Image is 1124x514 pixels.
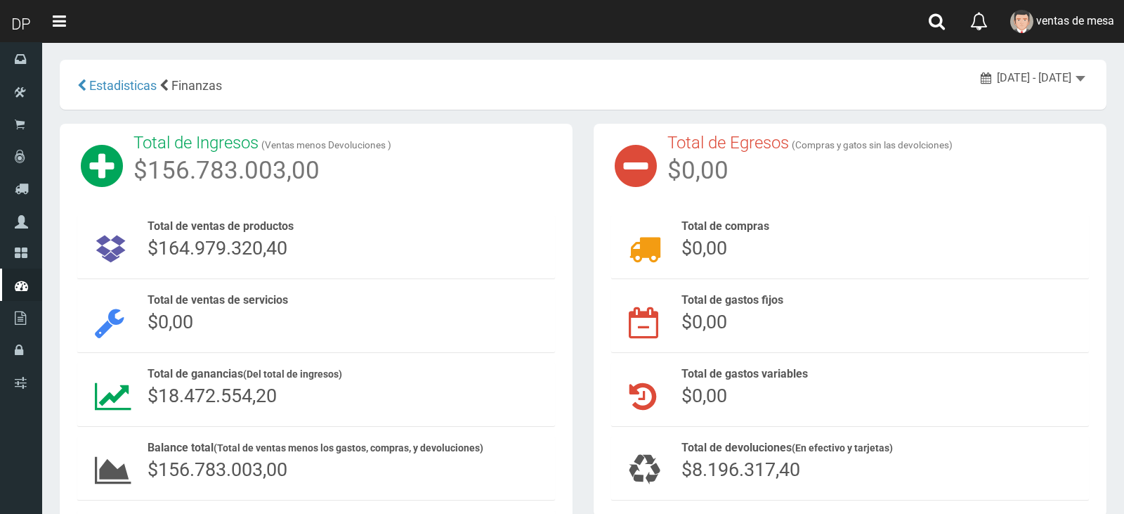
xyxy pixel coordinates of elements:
[681,458,800,481] span: $8.196.317,40
[148,385,277,407] span: $18.472.554,20
[1036,14,1114,27] span: ventas de mesa
[681,385,727,407] span: $0,00
[148,311,193,333] span: $0,00
[214,442,483,454] small: (Total de ventas menos los gastos, compras, y devoluciones)
[667,134,789,151] h3: Total de Egresos
[1010,10,1033,33] img: User Image
[148,219,294,233] span: Total de ventas de productos
[681,237,727,259] span: $0,00
[133,134,259,151] h3: Total de Ingresos
[792,442,893,454] small: (En efectivo y tarjetas)
[681,441,893,454] span: Total de devoluciones
[243,368,342,380] small: (Del total de ingresos)
[148,441,483,454] span: Balance total
[792,139,953,150] small: (Compras y gatos sin las devolciones)
[133,156,320,185] span: $156.783.003,00
[681,219,769,233] span: Total de compras
[681,367,808,380] span: Total de gastos variables
[667,156,728,185] span: $0,00
[681,293,783,307] span: Total de gastos fijos
[89,78,157,93] span: Estadisticas
[148,293,288,307] span: Total de ventas de servicios
[86,78,157,93] a: Estadisticas
[261,139,391,150] small: (Ventas menos Devoluciones )
[171,78,222,93] span: Finanzas
[148,458,287,481] span: $156.783.003,00
[148,367,342,380] span: Total de ganancias
[148,237,287,259] span: $164.979.320,40
[997,71,1071,84] span: [DATE] - [DATE]
[681,311,727,333] span: $0,00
